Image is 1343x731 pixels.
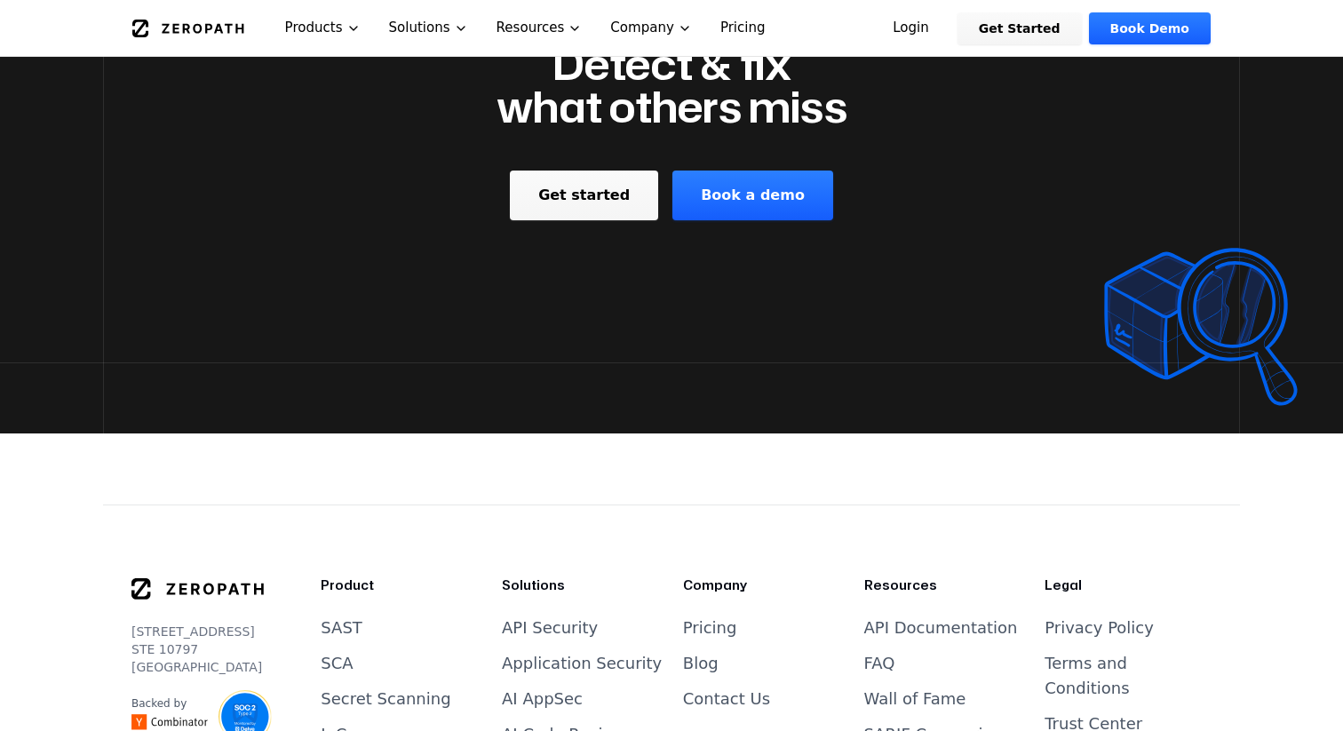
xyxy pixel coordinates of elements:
p: [STREET_ADDRESS] STE 10797 [GEOGRAPHIC_DATA] [131,623,264,676]
a: Blog [683,654,719,672]
h3: Legal [1045,576,1212,594]
h3: Resources [864,576,1031,594]
a: Get started [510,171,658,220]
a: Contact Us [683,689,770,708]
a: Wall of Fame [864,689,966,708]
a: SCA [321,654,353,672]
a: Application Security [502,654,662,672]
a: Secret Scanning [321,689,450,708]
a: Privacy Policy [1045,618,1154,637]
a: API Security [502,618,598,637]
a: Pricing [683,618,737,637]
p: Backed by [131,696,208,711]
h2: Detect & fix what others miss [497,43,847,128]
a: AI AppSec [502,689,583,708]
a: FAQ [864,654,895,672]
h3: Company [683,576,850,594]
h3: Solutions [502,576,669,594]
a: Book a demo [672,171,833,220]
a: Terms and Conditions [1045,654,1129,697]
h3: Product [321,576,488,594]
a: Book Demo [1089,12,1211,44]
a: Get Started [958,12,1082,44]
a: Login [871,12,950,44]
a: SAST [321,618,362,637]
a: API Documentation [864,618,1018,637]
